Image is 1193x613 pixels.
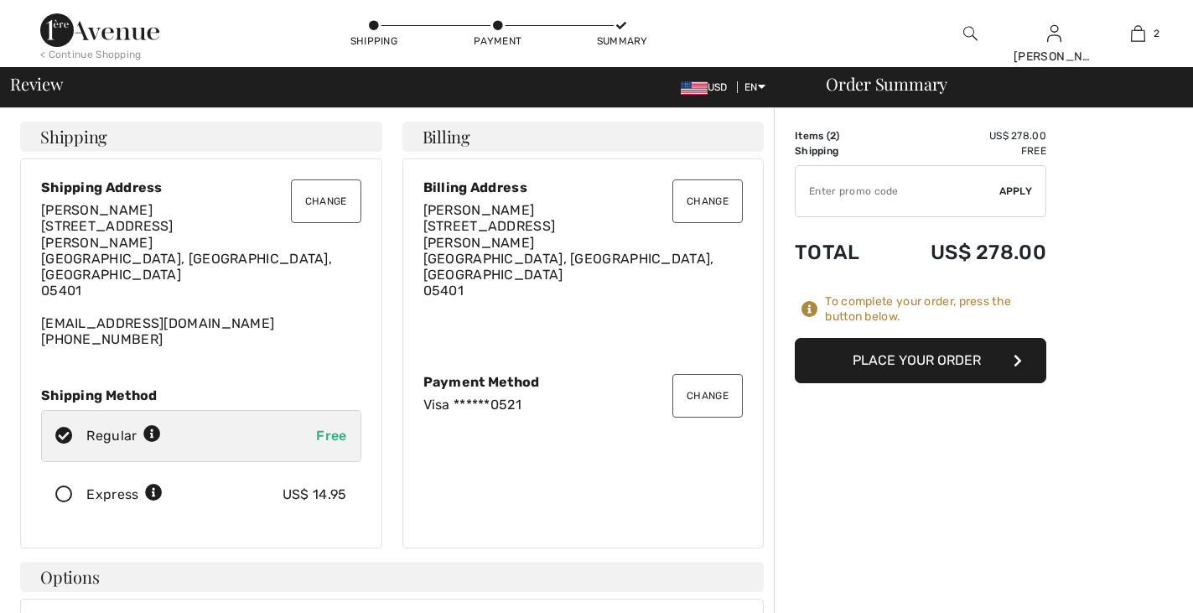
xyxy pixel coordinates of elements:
td: US$ 278.00 [885,128,1046,143]
img: My Bag [1131,23,1145,44]
a: 2 [1097,23,1179,44]
span: 2 [1154,26,1159,41]
span: 2 [830,130,836,142]
button: Place Your Order [795,338,1046,383]
img: US Dollar [681,81,708,95]
input: Promo code [796,166,999,216]
span: [STREET_ADDRESS][PERSON_NAME] [GEOGRAPHIC_DATA], [GEOGRAPHIC_DATA], [GEOGRAPHIC_DATA] 05401 [41,218,332,299]
img: 1ère Avenue [40,13,159,47]
span: EN [744,81,765,93]
button: Change [672,374,743,418]
td: Shipping [795,143,885,158]
span: Free [316,428,346,444]
div: To complete your order, press the button below. [825,294,1046,325]
div: Regular [86,426,161,446]
span: USD [681,81,734,93]
div: Order Summary [806,75,1183,92]
td: US$ 278.00 [885,224,1046,281]
div: Shipping [349,34,399,49]
span: Shipping [40,128,107,145]
div: Payment Method [423,374,744,390]
div: [PERSON_NAME] [1014,48,1096,65]
div: Summary [597,34,647,49]
div: Billing Address [423,179,744,195]
div: Shipping Method [41,387,361,403]
div: Shipping Address [41,179,361,195]
button: Change [291,179,361,223]
div: US$ 14.95 [283,485,347,505]
a: Sign In [1047,25,1061,41]
span: [STREET_ADDRESS][PERSON_NAME] [GEOGRAPHIC_DATA], [GEOGRAPHIC_DATA], [GEOGRAPHIC_DATA] 05401 [423,218,714,299]
h4: Options [20,562,764,592]
span: [PERSON_NAME] [41,202,153,218]
td: Total [795,224,885,281]
div: < Continue Shopping [40,47,142,62]
span: [PERSON_NAME] [423,202,535,218]
div: Express [86,485,163,505]
span: Review [10,75,63,92]
span: Billing [423,128,470,145]
td: Items ( ) [795,128,885,143]
td: Free [885,143,1046,158]
div: [EMAIL_ADDRESS][DOMAIN_NAME] [PHONE_NUMBER] [41,202,361,347]
div: Payment [473,34,523,49]
span: Apply [999,184,1033,199]
img: search the website [963,23,978,44]
img: My Info [1047,23,1061,44]
button: Change [672,179,743,223]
